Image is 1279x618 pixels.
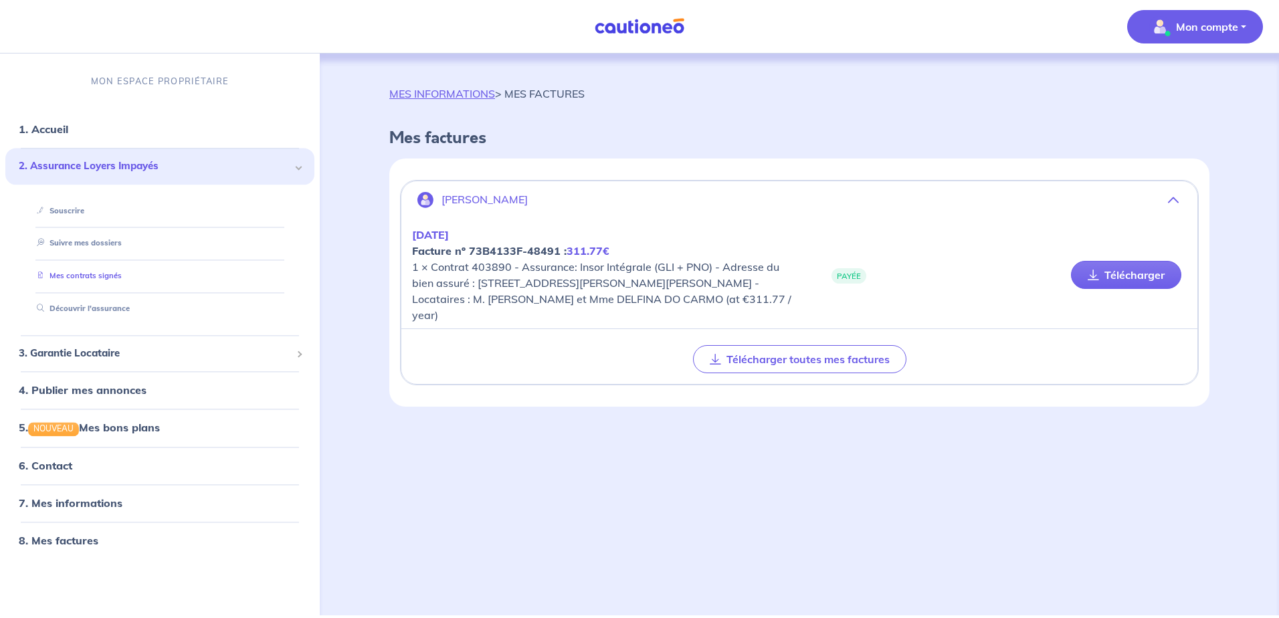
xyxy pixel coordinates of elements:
[21,233,298,255] div: Suivre mes dossiers
[5,490,314,516] div: 7. Mes informations
[31,239,122,248] a: Suivre mes dossiers
[441,193,528,206] p: [PERSON_NAME]
[5,452,314,479] div: 6. Contact
[1071,261,1181,289] a: Télécharger
[19,346,291,361] span: 3. Garantie Locataire
[389,86,585,102] p: > MES FACTURES
[91,75,229,88] p: MON ESPACE PROPRIÉTAIRE
[19,496,122,510] a: 7. Mes informations
[1127,10,1263,43] button: illu_account_valid_menu.svgMon compte
[21,298,298,320] div: Découvrir l'assurance
[412,227,799,323] p: 1 × Contrat 403890 - Assurance: Insor Intégrale (GLI + PNO) - Adresse du bien assuré : [STREET_AD...
[589,18,690,35] img: Cautioneo
[19,459,72,472] a: 6. Contact
[831,268,866,284] span: PAYÉE
[5,340,314,367] div: 3. Garantie Locataire
[19,421,160,435] a: 5.NOUVEAUMes bons plans
[31,272,122,281] a: Mes contrats signés
[19,159,291,175] span: 2. Assurance Loyers Impayés
[5,527,314,554] div: 8. Mes factures
[5,148,314,185] div: 2. Assurance Loyers Impayés
[693,345,906,373] button: Télécharger toutes mes factures
[19,534,98,547] a: 8. Mes factures
[21,200,298,222] div: Souscrire
[567,244,609,257] em: 311.77€
[5,377,314,404] div: 4. Publier mes annonces
[417,192,433,208] img: illu_account.svg
[1176,19,1238,35] p: Mon compte
[21,266,298,288] div: Mes contrats signés
[5,116,314,143] div: 1. Accueil
[389,128,1209,148] h4: Mes factures
[19,123,68,136] a: 1. Accueil
[412,228,449,241] em: [DATE]
[31,304,130,313] a: Découvrir l'assurance
[19,384,146,397] a: 4. Publier mes annonces
[401,184,1197,216] button: [PERSON_NAME]
[412,244,609,257] strong: Facture nº 73B4133F-48491 :
[1149,16,1171,37] img: illu_account_valid_menu.svg
[31,206,84,215] a: Souscrire
[5,415,314,441] div: 5.NOUVEAUMes bons plans
[389,87,495,100] a: MES INFORMATIONS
